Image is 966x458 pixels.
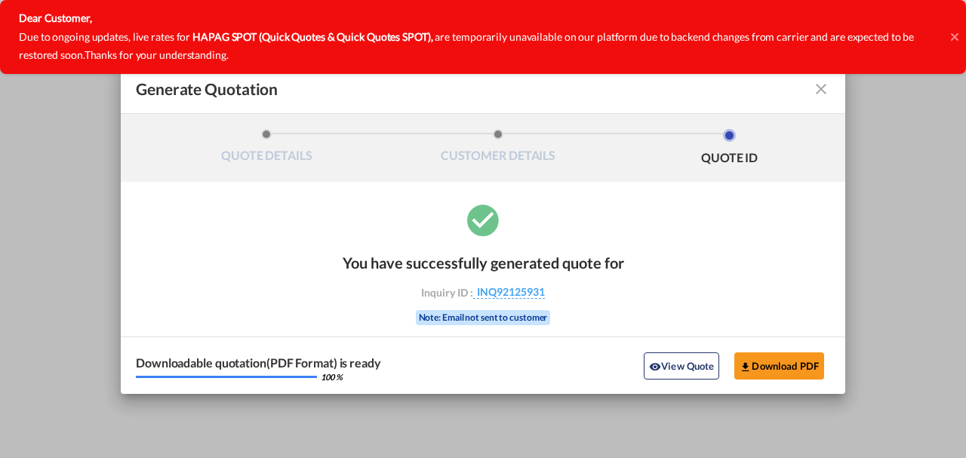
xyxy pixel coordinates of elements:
[644,352,719,380] button: icon-eyeView Quote
[416,310,551,325] div: Note: Email not sent to customer
[734,352,824,380] button: Download PDF
[383,129,614,170] li: CUSTOMER DETAILS
[136,79,278,99] span: Generate Quotation
[121,64,845,394] md-dialog: Generate QuotationQUOTE ...
[649,361,661,373] md-icon: icon-eye
[343,254,624,272] div: You have successfully generated quote for
[395,285,571,299] div: Inquiry ID :
[464,201,502,238] md-icon: icon-checkbox-marked-circle
[151,129,383,170] li: QUOTE DETAILS
[812,80,830,98] md-icon: icon-close fg-AAA8AD cursor m-0
[136,357,381,369] div: Downloadable quotation(PDF Format) is ready
[740,361,752,373] md-icon: icon-download
[473,285,545,299] span: INQ92125931
[614,129,845,170] li: QUOTE ID
[321,373,343,381] div: 100 %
